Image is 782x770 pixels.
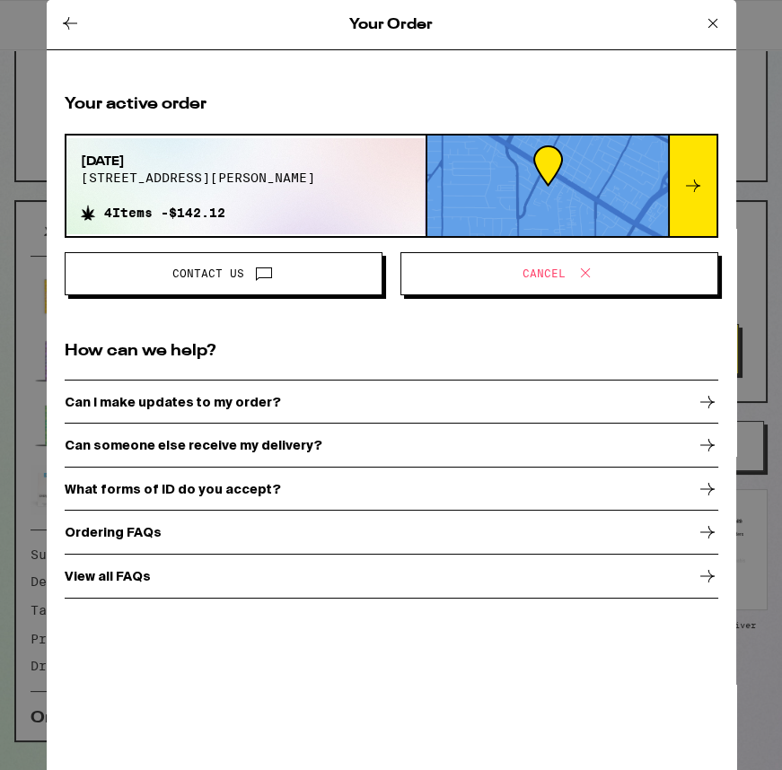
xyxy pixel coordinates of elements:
a: What forms of ID do you accept? [65,468,718,512]
h2: Your active order [65,93,718,116]
button: Cancel [400,252,718,295]
p: Can someone else receive my delivery? [65,438,322,452]
span: [STREET_ADDRESS][PERSON_NAME] [81,171,315,185]
span: 4 Items - $142.12 [104,206,225,220]
a: View all FAQs [65,555,718,599]
p: Can I make updates to my order? [65,395,281,409]
button: Contact Us [65,252,382,295]
p: View all FAQs [65,569,151,583]
span: [DATE] [81,153,315,171]
a: Can I make updates to my order? [65,381,718,424]
span: Cancel [523,268,566,279]
h2: How can we help? [65,340,718,363]
span: Contact Us [172,268,244,279]
a: Ordering FAQs [65,512,718,556]
p: Ordering FAQs [65,525,162,539]
a: Can someone else receive my delivery? [65,424,718,468]
p: What forms of ID do you accept? [65,482,281,496]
